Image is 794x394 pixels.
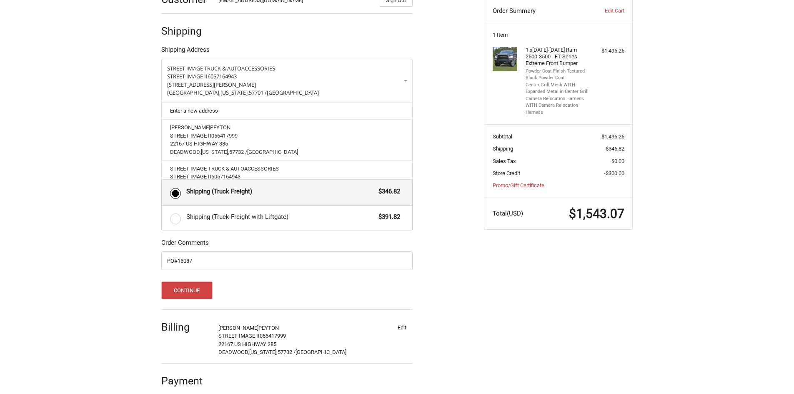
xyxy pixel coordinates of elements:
span: ACCESSORIES [244,166,279,172]
span: [STREET_ADDRESS][PERSON_NAME] [167,81,256,88]
span: $0.00 [611,158,624,164]
span: Shipping (Truck Freight with Liftgate) [186,212,375,222]
h3: 1 Item [493,32,624,38]
span: $346.82 [606,146,624,152]
button: Continue [161,281,213,299]
a: STREET IMAGE TRUCK & AUTOACCESSORIESSTREET IMAGE II6057164943[STREET_ADDRESS][PERSON_NAME][GEOGRA... [166,161,408,201]
span: STREET IMAGE II [218,333,260,339]
span: PEYTON [210,124,230,130]
span: 57732 / [229,149,247,155]
span: [PERSON_NAME] [170,124,210,130]
span: $391.82 [374,212,400,222]
h3: Order Summary [493,7,583,15]
span: Sales Tax [493,158,516,164]
a: Enter or select a different address [161,59,413,103]
span: 6057164943 [211,173,240,180]
span: Shipping (Truck Freight) [186,187,375,196]
a: Enter a new address [166,103,408,119]
h2: Shipping [161,25,210,38]
li: Center Grill Mesh WITH Expanded Metal in Center Grill [526,82,589,95]
legend: Shipping Address [161,45,210,58]
iframe: Chat Widget [752,354,794,394]
span: STREET IMAGE TRUCK & AUTO [167,65,241,72]
span: [GEOGRAPHIC_DATA], [167,89,220,96]
div: $1,496.25 [591,47,624,55]
span: 6057164943 [208,73,237,80]
span: DEADWOOD, [170,149,201,155]
h4: 1 x [DATE]-[DATE] Ram 2500-3500 - FT Series - Extreme Front Bumper [526,47,589,67]
span: 57732 / [278,349,296,355]
span: 57701 / [249,89,267,96]
span: $1,496.25 [601,133,624,140]
li: Powder Coat Finish Textured Black Powder Coat [526,68,589,82]
span: STREET IMAGE II [170,173,211,180]
span: [GEOGRAPHIC_DATA] [267,89,319,96]
span: [US_STATE], [249,349,278,355]
span: STREET IMAGE TRUCK & AUTO [170,166,244,172]
a: [PERSON_NAME]PEYTONSTREET IMAGE II05641799922167 US HIGHWAY 385DEADWOOD,[US_STATE],57732 /[GEOGRA... [166,120,408,161]
span: 056417999 [260,333,286,339]
span: Store Credit [493,170,520,176]
a: Promo/Gift Certificate [493,182,544,188]
span: 22167 US HIGHWAY 385 [170,141,228,147]
span: 056417999 [211,133,238,139]
span: [GEOGRAPHIC_DATA] [247,149,298,155]
span: -$300.00 [604,170,624,176]
span: STREET IMAGE II [167,73,208,80]
span: [GEOGRAPHIC_DATA] [296,349,346,355]
li: Camera Relocation Harness WITH Camera Relocation Harness [526,95,589,116]
span: PEYTON [258,325,279,331]
span: Subtotal [493,133,512,140]
span: $346.82 [374,187,400,196]
span: [PERSON_NAME] [218,325,258,331]
span: [US_STATE], [201,149,229,155]
h2: Billing [161,321,210,334]
span: DEADWOOD, [218,349,249,355]
span: ACCESSORIES [241,65,275,72]
span: Total (USD) [493,210,523,217]
span: [US_STATE], [220,89,249,96]
span: $1,543.07 [569,206,624,221]
span: 22167 US HIGHWAY 385 [218,341,276,347]
legend: Order Comments [161,238,209,251]
span: Shipping [493,146,513,152]
h2: Payment [161,374,210,387]
span: STREET IMAGE II [170,133,211,139]
button: Edit [391,322,413,334]
a: Edit Cart [583,7,624,15]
